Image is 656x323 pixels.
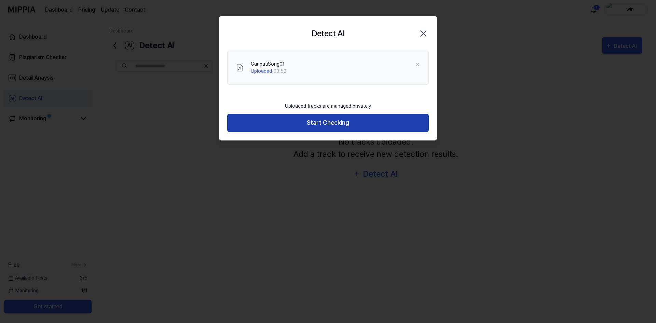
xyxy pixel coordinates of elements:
[236,64,244,72] img: File Select
[251,60,286,68] div: GanpatiSong01
[312,27,345,40] h2: Detect AI
[251,68,272,74] span: Uploaded
[227,114,429,132] button: Start Checking
[251,68,286,75] div: · 03:52
[281,98,375,114] div: Uploaded tracks are managed privately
